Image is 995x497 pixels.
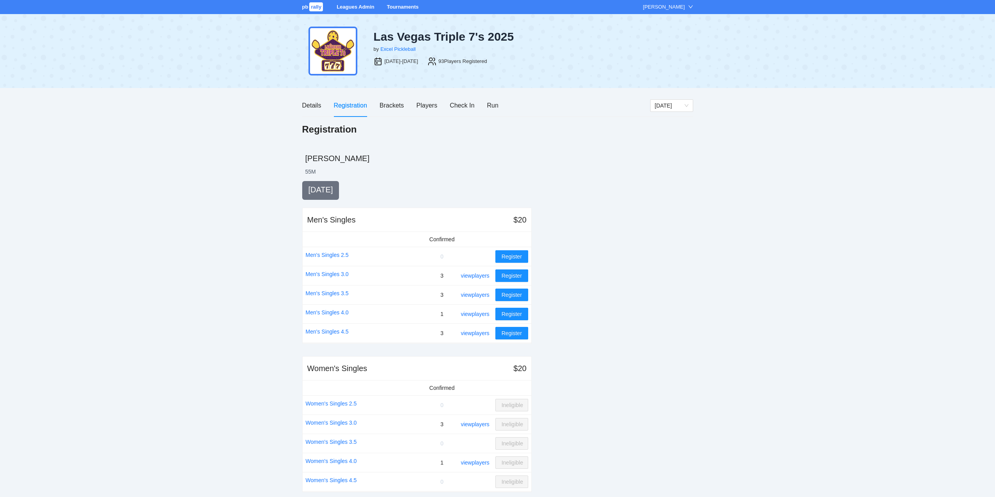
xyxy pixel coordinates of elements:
div: [PERSON_NAME] [643,3,685,11]
div: Brackets [380,100,404,110]
a: view players [461,273,489,279]
a: Women's Singles 3.5 [306,438,357,446]
span: 0 [440,253,443,260]
button: Register [495,250,528,263]
span: rally [309,2,323,11]
li: 55 M [305,168,316,176]
button: Ineligible [495,437,528,450]
img: tiple-sevens-24.png [308,27,357,75]
a: view players [461,292,489,298]
div: Men's Singles [307,214,356,225]
a: Women's Singles 4.0 [306,457,357,465]
h2: [PERSON_NAME] [305,153,693,164]
button: Register [495,308,528,320]
div: $20 [513,363,526,374]
a: Men's Singles 2.5 [306,251,349,259]
div: Details [302,100,321,110]
button: Register [495,289,528,301]
a: Tournaments [387,4,418,10]
a: view players [461,459,489,466]
span: Register [502,271,522,280]
span: Register [502,329,522,337]
span: 0 [440,479,443,485]
span: down [688,4,693,9]
div: Check In [450,100,474,110]
a: Men's Singles 3.0 [306,270,349,278]
div: Women's Singles [307,363,368,374]
span: Register [502,291,522,299]
span: 0 [440,440,443,447]
h1: Registration [302,123,357,136]
button: Register [495,269,528,282]
button: Ineligible [495,418,528,431]
span: [DATE] [308,185,333,194]
a: Leagues Admin [337,4,374,10]
td: 3 [426,285,458,304]
div: Las Vegas Triple 7's 2025 [373,30,556,44]
button: Ineligible [495,399,528,411]
a: Men's Singles 4.5 [306,327,349,336]
a: Women's Singles 4.5 [306,476,357,484]
td: 1 [426,453,458,472]
div: Run [487,100,498,110]
button: Ineligible [495,475,528,488]
a: Women's Singles 2.5 [306,399,357,408]
td: 3 [426,323,458,343]
a: view players [461,311,489,317]
span: Friday [655,100,688,111]
td: 3 [426,414,458,434]
div: by [373,45,379,53]
a: pbrally [302,4,324,10]
div: Players [416,100,437,110]
div: 93 Players Registered [438,57,487,65]
a: view players [461,330,489,336]
a: Men's Singles 4.0 [306,308,349,317]
td: 3 [426,266,458,285]
span: pb [302,4,308,10]
span: Register [502,252,522,261]
button: Ineligible [495,456,528,469]
span: 0 [440,402,443,408]
a: Excel Pickleball [380,46,416,52]
a: view players [461,421,489,427]
a: Men's Singles 3.5 [306,289,349,298]
div: $20 [513,214,526,225]
button: Register [495,327,528,339]
span: Register [502,310,522,318]
a: Women's Singles 3.0 [306,418,357,427]
td: Confirmed [426,232,458,247]
td: Confirmed [426,380,458,396]
td: 1 [426,304,458,323]
div: [DATE]-[DATE] [384,57,418,65]
div: Registration [333,100,367,110]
